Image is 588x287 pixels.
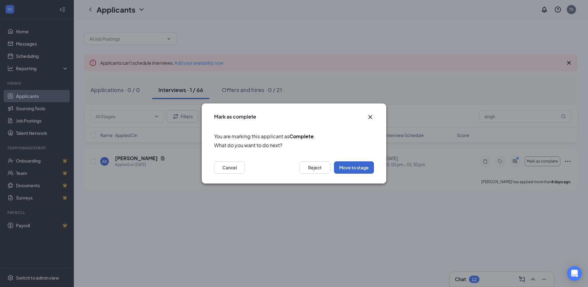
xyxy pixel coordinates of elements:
button: Cancel [214,161,245,174]
span: What do you want to do next? [214,141,374,149]
span: You are marking this applicant as . [214,132,374,140]
svg: Cross [367,113,374,121]
button: Move to stage [334,161,374,174]
button: Reject [300,161,330,174]
button: Close [367,113,374,121]
h3: Mark as complete [214,113,256,120]
b: Complete [289,133,314,139]
div: Open Intercom Messenger [567,266,582,281]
